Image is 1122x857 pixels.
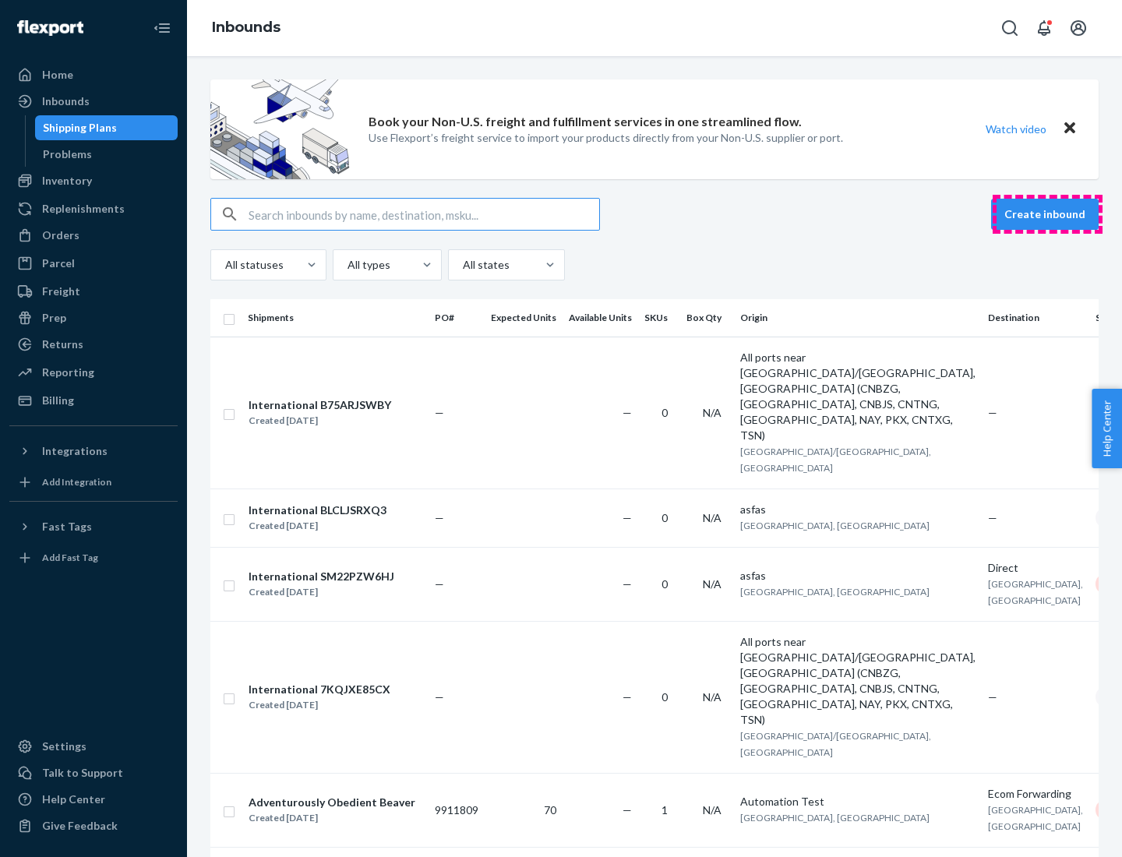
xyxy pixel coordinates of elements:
div: Reporting [42,365,94,380]
button: Open Search Box [994,12,1025,44]
div: International SM22PZW6HJ [249,569,394,584]
th: Shipments [242,299,429,337]
th: PO# [429,299,485,337]
span: — [435,577,444,591]
div: Created [DATE] [249,697,390,713]
a: Settings [9,734,178,759]
div: Help Center [42,792,105,807]
a: Inbounds [212,19,280,36]
th: Available Units [563,299,638,337]
span: — [988,690,997,704]
div: Inbounds [42,93,90,109]
span: — [988,511,997,524]
button: Open account menu [1063,12,1094,44]
a: Prep [9,305,178,330]
div: International BLCLJSRXQ3 [249,503,386,518]
button: Give Feedback [9,813,178,838]
a: Billing [9,388,178,413]
div: asfas [740,568,976,584]
img: Flexport logo [17,20,83,36]
a: Parcel [9,251,178,276]
span: 1 [662,803,668,816]
div: Fast Tags [42,519,92,534]
div: Ecom Forwarding [988,786,1083,802]
div: Adventurously Obedient Beaver [249,795,415,810]
a: Orders [9,223,178,248]
div: Inventory [42,173,92,189]
a: Inbounds [9,89,178,114]
ol: breadcrumbs [199,5,293,51]
span: 0 [662,577,668,591]
span: — [435,511,444,524]
div: Created [DATE] [249,518,386,534]
span: — [623,577,632,591]
td: 9911809 [429,773,485,847]
span: N/A [703,406,722,419]
span: [GEOGRAPHIC_DATA], [GEOGRAPHIC_DATA] [740,586,930,598]
span: [GEOGRAPHIC_DATA], [GEOGRAPHIC_DATA] [740,812,930,823]
span: N/A [703,511,722,524]
th: Expected Units [485,299,563,337]
button: Integrations [9,439,178,464]
input: All statuses [224,257,225,273]
span: [GEOGRAPHIC_DATA], [GEOGRAPHIC_DATA] [740,520,930,531]
button: Create inbound [991,199,1099,230]
span: N/A [703,690,722,704]
span: — [435,690,444,704]
a: Replenishments [9,196,178,221]
div: Add Fast Tag [42,551,98,564]
th: Origin [734,299,982,337]
a: Help Center [9,787,178,812]
div: All ports near [GEOGRAPHIC_DATA]/[GEOGRAPHIC_DATA], [GEOGRAPHIC_DATA] (CNBZG, [GEOGRAPHIC_DATA], ... [740,634,976,728]
div: Parcel [42,256,75,271]
span: — [623,803,632,816]
div: Integrations [42,443,108,459]
th: Box Qty [680,299,734,337]
div: Orders [42,227,79,243]
div: Replenishments [42,201,125,217]
button: Help Center [1092,389,1122,468]
a: Inventory [9,168,178,193]
span: — [623,511,632,524]
button: Close Navigation [146,12,178,44]
input: All types [346,257,348,273]
div: Settings [42,739,86,754]
span: [GEOGRAPHIC_DATA]/[GEOGRAPHIC_DATA], [GEOGRAPHIC_DATA] [740,446,931,474]
div: Problems [43,146,92,162]
div: Automation Test [740,794,976,809]
p: Book your Non-U.S. freight and fulfillment services in one streamlined flow. [369,113,802,131]
div: International B75ARJSWBY [249,397,391,413]
span: 0 [662,406,668,419]
div: Created [DATE] [249,584,394,600]
a: Freight [9,279,178,304]
input: All states [461,257,463,273]
span: — [988,406,997,419]
div: Give Feedback [42,818,118,834]
a: Home [9,62,178,87]
a: Problems [35,142,178,167]
div: Created [DATE] [249,810,415,826]
button: Fast Tags [9,514,178,539]
a: Shipping Plans [35,115,178,140]
span: [GEOGRAPHIC_DATA], [GEOGRAPHIC_DATA] [988,578,1083,606]
button: Close [1060,118,1080,140]
span: N/A [703,803,722,816]
span: 0 [662,690,668,704]
div: All ports near [GEOGRAPHIC_DATA]/[GEOGRAPHIC_DATA], [GEOGRAPHIC_DATA] (CNBZG, [GEOGRAPHIC_DATA], ... [740,350,976,443]
div: Billing [42,393,74,408]
p: Use Flexport’s freight service to import your products directly from your Non-U.S. supplier or port. [369,130,843,146]
div: International 7KQJXE85CX [249,682,390,697]
span: [GEOGRAPHIC_DATA], [GEOGRAPHIC_DATA] [988,804,1083,832]
input: Search inbounds by name, destination, msku... [249,199,599,230]
th: Destination [982,299,1089,337]
a: Reporting [9,360,178,385]
div: asfas [740,502,976,517]
button: Open notifications [1028,12,1060,44]
a: Talk to Support [9,760,178,785]
div: Add Integration [42,475,111,488]
span: — [435,406,444,419]
div: Created [DATE] [249,413,391,428]
span: — [623,690,632,704]
div: Direct [988,560,1083,576]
